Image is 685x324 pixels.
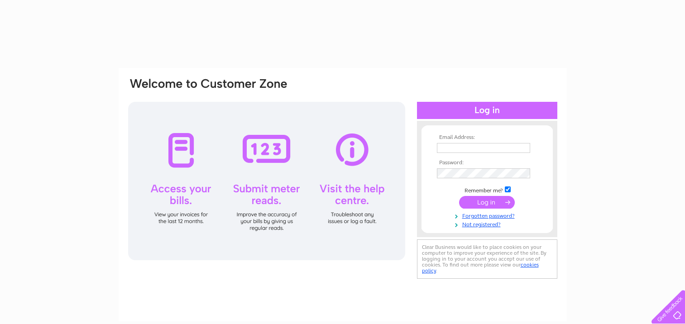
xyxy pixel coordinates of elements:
[417,239,557,279] div: Clear Business would like to place cookies on your computer to improve your experience of the sit...
[435,134,540,141] th: Email Address:
[422,262,539,274] a: cookies policy
[437,219,540,228] a: Not registered?
[437,211,540,219] a: Forgotten password?
[435,160,540,166] th: Password:
[459,196,515,209] input: Submit
[435,185,540,194] td: Remember me?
